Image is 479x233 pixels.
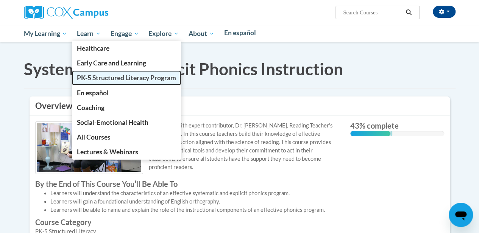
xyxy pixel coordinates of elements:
span: All Courses [77,133,111,141]
label: Course Category [35,218,339,226]
div: Main menu [18,25,461,42]
span: Early Care and Learning [77,59,146,67]
a: En español [219,25,261,41]
button: Search [403,8,414,17]
p: Developed with expert contributor, Dr. [PERSON_NAME], Reading Teacher's Top Ten Tools. In this co... [35,121,339,171]
div: 43% complete [350,131,390,136]
a: Learn [72,25,106,42]
a: Explore [144,25,184,42]
iframe: Button to launch messaging window [449,203,473,227]
li: Learners will be able to name and explain the role of the instructional components of an effectiv... [50,206,339,214]
label: By the End of This Course Youʹll Be Able To [35,180,339,188]
img: Cox Campus [24,6,108,19]
a: My Learning [19,25,72,42]
span: Coaching [77,104,105,112]
span: Engage [111,29,139,38]
a: Coaching [72,100,181,115]
a: Social-Emotional Health [72,115,181,130]
span: Explore [148,29,179,38]
span: Lectures & Webinars [77,148,138,156]
li: Learners will gain a foundational understanding of English orthography. [50,197,339,206]
a: En español [72,85,181,100]
a: Cox Campus [24,9,108,15]
span: Healthcare [77,44,109,52]
a: Engage [106,25,144,42]
span: My Learning [23,29,67,38]
span: Learn [77,29,101,38]
span: En español [77,89,109,97]
input: Search Courses [342,8,403,17]
span: Social-Emotional Health [77,118,148,126]
button: Account Settings [433,6,456,18]
img: Course logo image [35,121,143,174]
span: Systematic and Explicit Phonics Instruction [24,59,343,79]
h3: Overview [35,100,444,112]
div: 0.001% [390,131,392,136]
a: Early Care and Learning [72,56,181,70]
span: En español [224,29,256,37]
label: 43% complete [350,121,444,130]
span: PK-5 Structured Literacy Program [77,74,176,82]
a: All Courses [72,130,181,144]
a: Healthcare [72,41,181,56]
span: About [189,29,214,38]
a: PK-5 Structured Literacy Program [72,70,181,85]
a: About [184,25,219,42]
li: Learners will understand the characteristics of an effective systematic and explicit phonics prog... [50,189,339,197]
a: Lectures & Webinars [72,144,181,159]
